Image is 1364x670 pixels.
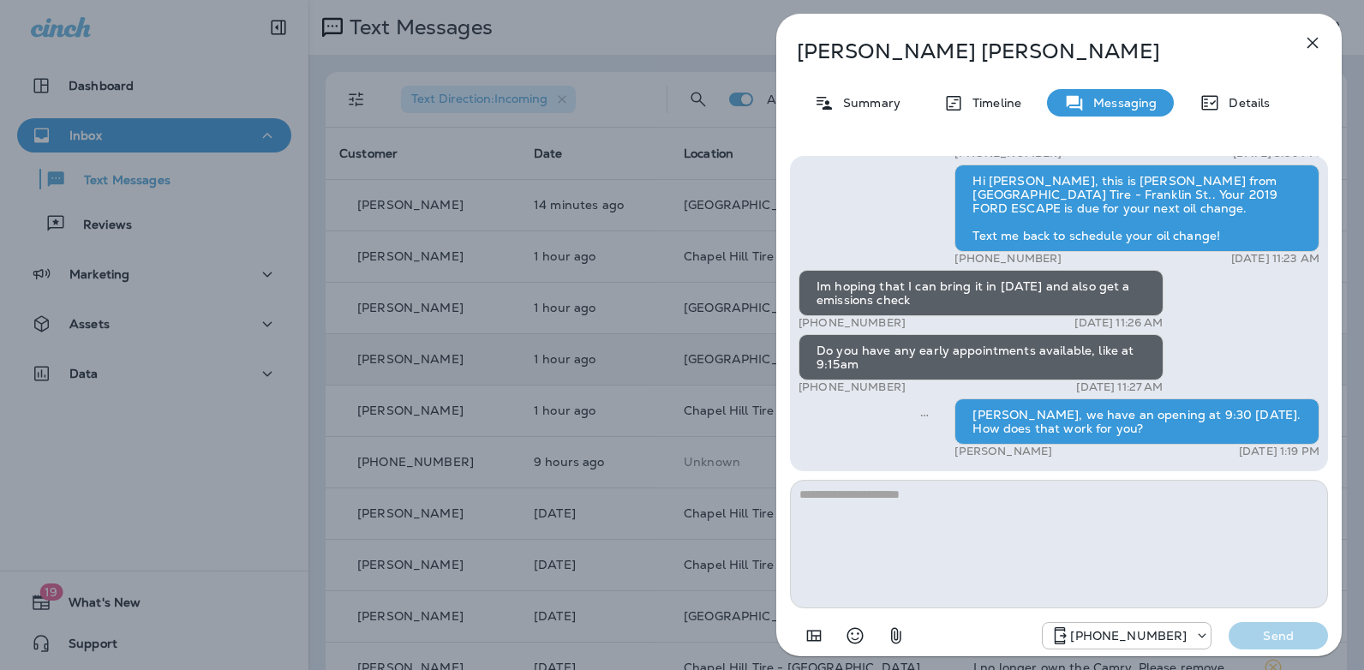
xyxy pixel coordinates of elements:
p: [PHONE_NUMBER] [1070,629,1187,643]
button: Add in a premade template [797,619,831,653]
p: Details [1220,96,1270,110]
p: [PHONE_NUMBER] [954,252,1062,266]
span: Sent [920,406,929,422]
p: [DATE] 11:27 AM [1076,380,1163,394]
p: [DATE] 11:23 AM [1231,252,1319,266]
div: Im hoping that I can bring it in [DATE] and also get a emissions check [799,270,1164,316]
button: Select an emoji [838,619,872,653]
p: [PHONE_NUMBER] [799,380,906,394]
p: Timeline [964,96,1021,110]
div: [PERSON_NAME], we have an opening at 9:30 [DATE]. How does that work for you? [954,398,1319,445]
p: [DATE] 1:19 PM [1239,445,1319,458]
div: +1 (984) 409-9300 [1043,625,1211,646]
p: [PHONE_NUMBER] [799,316,906,330]
p: [PERSON_NAME] [PERSON_NAME] [797,39,1265,63]
p: Summary [835,96,900,110]
div: Do you have any early appointments available, like at 9:15am [799,334,1164,380]
div: Hi [PERSON_NAME], this is [PERSON_NAME] from [GEOGRAPHIC_DATA] Tire - Franklin St.. Your 2019 FOR... [954,165,1319,252]
p: [DATE] 11:26 AM [1074,316,1163,330]
p: [PERSON_NAME] [954,445,1052,458]
p: Messaging [1085,96,1157,110]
